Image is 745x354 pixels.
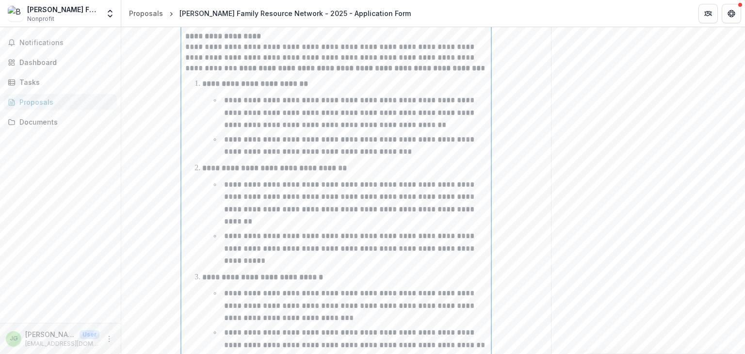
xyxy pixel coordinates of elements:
[8,6,23,21] img: Brooke Hancock Family Resource Network
[698,4,718,23] button: Partners
[4,35,117,50] button: Notifications
[27,15,54,23] span: Nonprofit
[179,8,411,18] div: [PERSON_NAME] Family Resource Network - 2025 - Application Form
[103,333,115,345] button: More
[722,4,741,23] button: Get Help
[129,8,163,18] div: Proposals
[19,117,109,127] div: Documents
[10,336,18,342] div: Janna Gordon
[19,77,109,87] div: Tasks
[4,114,117,130] a: Documents
[125,6,415,20] nav: breadcrumb
[4,54,117,70] a: Dashboard
[4,74,117,90] a: Tasks
[80,330,99,339] p: User
[19,39,113,47] span: Notifications
[27,4,99,15] div: [PERSON_NAME] Family Resource Network
[103,4,117,23] button: Open entity switcher
[125,6,167,20] a: Proposals
[19,97,109,107] div: Proposals
[19,57,109,67] div: Dashboard
[4,94,117,110] a: Proposals
[25,339,99,348] p: [EMAIL_ADDRESS][DOMAIN_NAME]
[25,329,76,339] p: [PERSON_NAME]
